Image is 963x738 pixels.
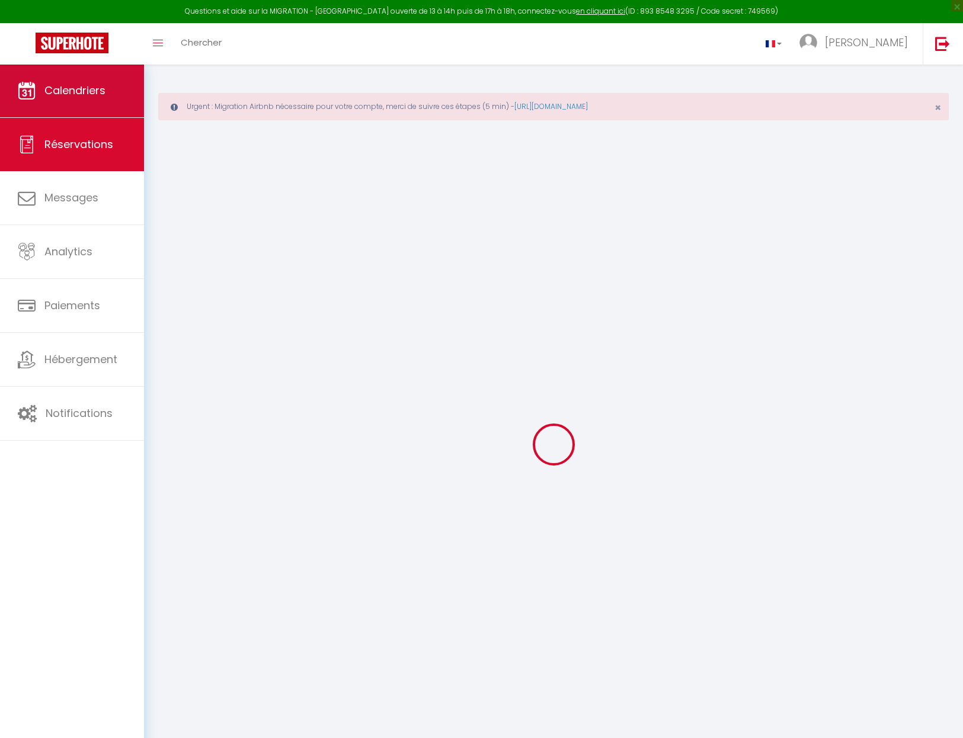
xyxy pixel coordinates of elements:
[44,190,98,205] span: Messages
[36,33,108,53] img: Super Booking
[44,244,92,259] span: Analytics
[9,5,45,40] button: Open LiveChat chat widget
[44,83,105,98] span: Calendriers
[825,35,908,50] span: [PERSON_NAME]
[791,23,923,65] a: ... [PERSON_NAME]
[172,23,231,65] a: Chercher
[181,36,222,49] span: Chercher
[935,100,941,115] span: ×
[935,102,941,113] button: Close
[44,298,100,313] span: Paiements
[46,406,113,421] span: Notifications
[514,101,588,111] a: [URL][DOMAIN_NAME]
[44,352,117,367] span: Hébergement
[935,36,950,51] img: logout
[158,93,949,120] div: Urgent : Migration Airbnb nécessaire pour votre compte, merci de suivre ces étapes (5 min) -
[576,6,625,16] a: en cliquant ici
[44,137,113,152] span: Réservations
[799,34,817,52] img: ...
